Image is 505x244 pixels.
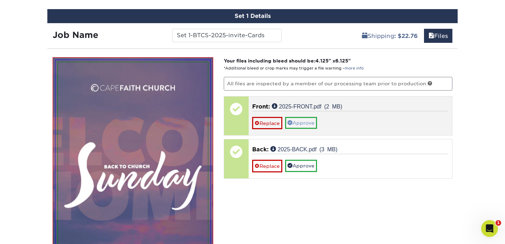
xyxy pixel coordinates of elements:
a: Approve [285,117,317,129]
p: All files are inspected by a member of our processing team prior to production. [224,77,453,90]
span: shipping [362,33,368,39]
a: Shipping: $22.76 [357,29,422,43]
span: Front: [252,103,270,110]
a: Files [424,29,452,43]
strong: Job Name [53,30,98,40]
span: files [429,33,434,39]
span: 1 [496,220,501,226]
iframe: Google Customer Reviews [2,223,60,242]
input: Enter a job name [172,29,281,42]
div: Set 1 Details [47,9,458,23]
span: 6.125 [335,58,348,64]
span: 4.125 [315,58,329,64]
span: Back: [252,146,269,153]
small: *Additional bleed or crop marks may trigger a file warning – [224,66,364,71]
a: Replace [252,160,282,172]
a: Approve [285,160,317,172]
a: Replace [252,117,282,129]
b: : $22.76 [394,33,418,39]
a: 2025-BACK.pdf (3 MB) [270,146,338,152]
iframe: Intercom live chat [481,220,498,237]
a: more info [345,66,364,71]
a: 2025-FRONT.pdf (2 MB) [272,103,343,109]
strong: Your files including bleed should be: " x " [224,58,351,64]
